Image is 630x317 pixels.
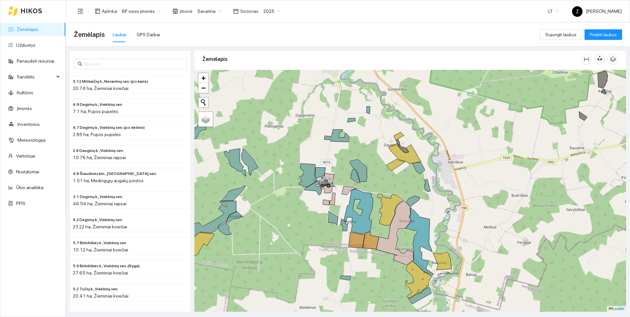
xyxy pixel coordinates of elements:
span: Sezonas : [240,8,259,15]
span: LT [548,6,559,16]
span: − [201,84,206,92]
span: 10.76 ha, Žieminiai rapsai [73,155,126,160]
input: Paieška [84,60,183,68]
span: Sujungti laukus [545,31,577,38]
span: calendar [233,9,239,14]
span: 2.85 ha, Pupos pupelės [73,132,121,137]
span: 5.2 Tučių k., Viekšnių sen. [73,286,119,292]
span: 20.74 ha, Žieminiai kviečiai [73,86,129,91]
a: Vartotojai [16,153,35,158]
span: BP visos įmonės [122,6,161,16]
span: 4.2 Degimų k., Viekšnių sen. [73,217,123,223]
button: Initiate a new search [198,98,208,107]
span: Ž [576,6,579,17]
a: Meteorologija [17,137,45,143]
span: 5.12 Mitkaičių k., Nevarėnų sen. (po kaire) [73,78,148,85]
a: Užduotys [16,43,36,48]
a: Pridėti laukus [585,32,622,37]
span: 1.51 ha, Medingųjų augalų juostos [73,178,144,183]
span: column-width [582,57,591,62]
a: Zoom in [198,73,208,83]
span: Sandėlis [17,70,54,83]
div: Laukai [113,31,126,38]
span: Žemėlapis [74,29,105,40]
span: Savarina [197,6,221,16]
a: Sujungti laukus [540,32,582,37]
a: Leaflet [609,306,624,311]
span: 10.12 ha, Žieminiai kviečiai [73,247,128,252]
span: 4.8 Šiaudinės km., Papilės sen. [73,171,157,177]
span: search [78,62,82,66]
button: column-width [581,54,592,65]
span: 4.7 Degimų k., Viekšnių sen. (po dešine) [73,125,145,131]
span: 27.65 ha, Žieminiai kviečiai [73,270,128,275]
a: Kultūros [17,90,33,95]
a: PPIS [16,201,25,206]
a: Inventorius [17,122,40,127]
span: menu-fold [77,8,83,14]
span: 2.6 Dauginų k., Viekšnių sen. [73,148,124,154]
button: menu-fold [74,5,87,18]
a: Žemėlapis [17,27,38,32]
span: 3.1 Degimų k., Viekšnių sen. [73,194,123,200]
span: 20.41 ha, Žieminiai kviečiai [73,293,129,299]
button: Sujungti laukus [540,29,582,40]
span: 23.22 ha, Žieminiai kviečiai [73,224,127,229]
a: Ūkio analitika [16,185,43,190]
span: Aplinka : [102,8,118,15]
span: 5.7 Birbiliškės k., Viekšnių sen. [73,240,127,246]
a: Panaudoti resursai [17,58,54,64]
span: [PERSON_NAME] [572,9,622,14]
a: Zoom out [198,83,208,93]
span: Pridėti laukus [590,31,617,38]
a: Nustatymai [16,169,39,174]
div: GPS Darbai [137,31,160,38]
span: + [201,74,206,82]
a: Layers [198,112,213,127]
span: shop [173,9,178,14]
span: 46.54 ha, Žieminiai rapsai [73,201,127,206]
button: Pridėti laukus [585,29,622,40]
a: Įmonės [17,106,32,111]
div: Žemėlapis [202,50,581,69]
span: 4.9 Degimų k., Viekšnių sen. [73,101,123,108]
span: 7.1 ha, Pupos pupelės [73,109,118,114]
span: 2025 [263,6,280,16]
span: Įmonė : [180,8,193,15]
span: 5.9 Birbiliškės k., Viekšnių sen. (Ryga) [73,263,140,269]
span: layout [95,9,100,14]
